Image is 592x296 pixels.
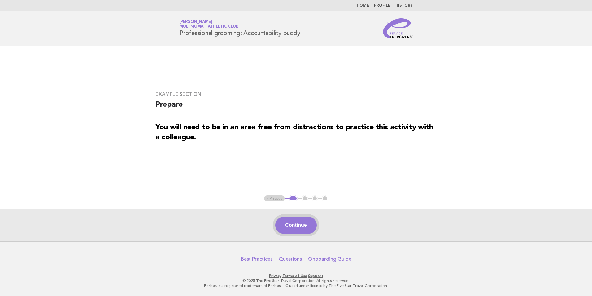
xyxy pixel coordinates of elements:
[155,124,433,141] strong: You will need to be in an area free from distractions to practice this activity with a colleague.
[155,91,437,97] h3: Example Section
[279,256,302,262] a: Questions
[241,256,272,262] a: Best Practices
[107,273,485,278] p: · ·
[179,25,238,29] span: Multnomah Athletic Club
[282,274,307,278] a: Terms of Use
[179,20,300,36] h1: Professional grooming: Accountability buddy
[179,20,238,29] a: [PERSON_NAME]Multnomah Athletic Club
[107,283,485,288] p: Forbes is a registered trademark of Forbes LLC used under license by The Five Star Travel Corpora...
[395,4,413,7] a: History
[107,278,485,283] p: © 2025 The Five Star Travel Corporation. All rights reserved.
[383,18,413,38] img: Service Energizers
[374,4,390,7] a: Profile
[275,217,316,234] button: Continue
[308,274,323,278] a: Support
[269,274,281,278] a: Privacy
[289,195,298,202] button: 1
[155,100,437,115] h2: Prepare
[308,256,351,262] a: Onboarding Guide
[357,4,369,7] a: Home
